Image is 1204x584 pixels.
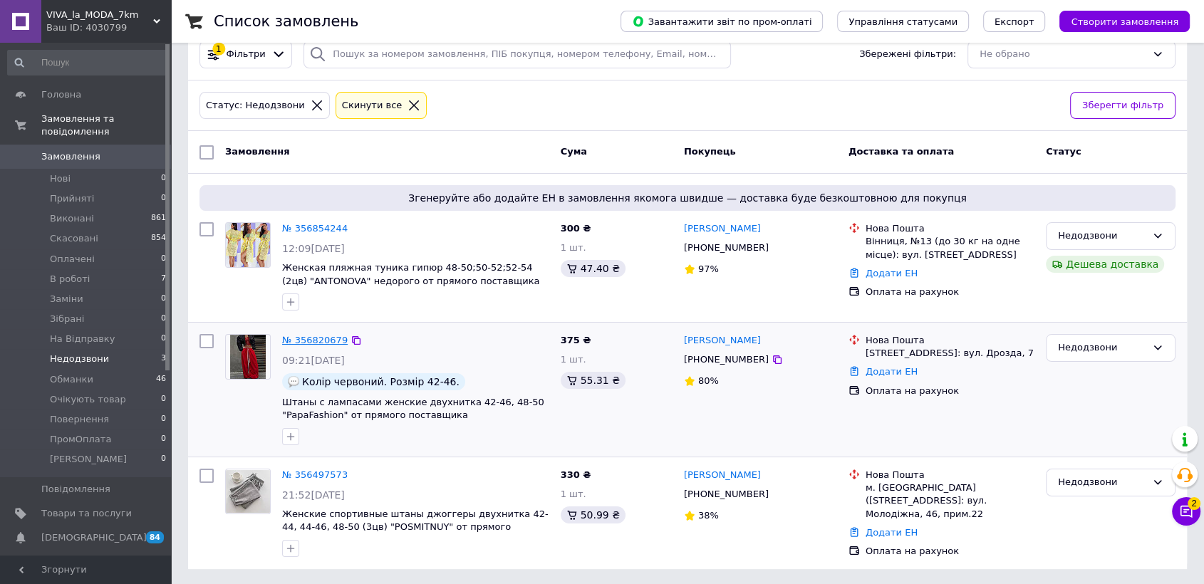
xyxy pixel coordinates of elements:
div: Недодзвони [1058,475,1146,490]
button: Експорт [983,11,1046,32]
span: 09:21[DATE] [282,355,345,366]
span: 0 [161,172,166,185]
span: Експорт [995,16,1034,27]
div: 50.99 ₴ [561,506,626,523]
span: Товари та послуги [41,507,132,520]
span: Повідомлення [41,483,110,496]
div: Оплата на рахунок [866,286,1034,298]
span: VIVA_la_MODA_7km [46,9,153,21]
span: Штаны с лампасами женские двухнитка 42-46, 48-50 "PapaFashion" от прямого поставщика [282,397,544,421]
button: Зберегти фільтр [1070,92,1176,120]
span: Зібрані [50,313,84,325]
a: Додати ЕН [866,366,918,377]
input: Пошук [7,50,167,75]
span: 7 [161,273,166,286]
div: Ваш ID: 4030799 [46,21,171,34]
a: Додати ЕН [866,527,918,538]
span: Завантажити звіт по пром-оплаті [632,15,811,28]
div: 1 [212,43,225,56]
span: [DEMOGRAPHIC_DATA] [41,531,147,544]
span: 330 ₴ [561,469,591,480]
span: 21:52[DATE] [282,489,345,501]
div: 47.40 ₴ [561,260,626,277]
span: Замовлення [225,146,289,157]
h1: Список замовлень [214,13,358,30]
span: Заміни [50,293,83,306]
span: 0 [161,192,166,205]
a: Фото товару [225,469,271,514]
span: 12:09[DATE] [282,243,345,254]
a: Женская пляжная туника гипюр 48-50;50-52;52-54 (2цв) "ANTONOVA" недорого от прямого поставщика [282,262,539,286]
button: Управління статусами [837,11,969,32]
span: Оплачені [50,253,95,266]
a: № 356497573 [282,469,348,480]
span: 0 [161,253,166,266]
a: Створити замовлення [1045,16,1190,26]
div: Не обрано [980,47,1146,62]
span: 1 шт. [561,354,586,365]
span: Повернення [50,413,109,426]
div: Недодзвони [1058,340,1146,355]
span: 84 [146,531,164,543]
span: 0 [161,313,166,325]
img: Фото товару [226,470,270,513]
a: Фото товару [225,334,271,380]
span: Збережені фільтри: [859,48,956,61]
span: 38% [698,510,719,521]
span: Головна [41,88,81,101]
div: Нова Пошта [866,334,1034,347]
div: Вінниця, №13 (до 30 кг на одне місце): вул. [STREET_ADDRESS] [866,235,1034,261]
div: Cкинути все [339,98,405,113]
span: ПромОплата [50,433,111,446]
div: Нова Пошта [866,222,1034,235]
span: Створити замовлення [1071,16,1178,27]
div: Оплата на рахунок [866,385,1034,397]
span: 854 [151,232,166,245]
span: 2 [1188,497,1200,510]
span: 0 [161,433,166,446]
span: Покупець [684,146,736,157]
span: Виконані [50,212,94,225]
div: Оплата на рахунок [866,545,1034,558]
span: Колір червоний. Розмір 42-46. [302,376,460,387]
span: 3 [161,353,166,365]
button: Завантажити звіт по пром-оплаті [621,11,823,32]
span: [PERSON_NAME] [50,453,127,466]
span: В роботі [50,273,90,286]
div: Статус: Недодзвони [203,98,308,113]
a: Фото товару [225,222,271,268]
span: Замовлення та повідомлення [41,113,171,138]
span: Нові [50,172,71,185]
img: Фото товару [226,223,270,267]
span: Замовлення [41,150,100,163]
span: Прийняті [50,192,94,205]
a: Женские спортивные штаны джоггеры двухнитка 42-44, 44-46, 48-50 (3цв) "POSMITNUY" от прямого пост... [282,509,549,546]
div: Дешева доставка [1046,256,1164,273]
span: Недодзвони [50,353,109,365]
span: Зберегти фільтр [1082,98,1163,113]
span: 1 шт. [561,242,586,253]
a: № 356854244 [282,223,348,234]
div: [PHONE_NUMBER] [681,350,772,369]
span: Згенеруйте або додайте ЕН в замовлення якомога швидше — доставка буде безкоштовною для покупця [205,191,1170,205]
span: 375 ₴ [561,335,591,345]
span: 0 [161,413,166,426]
span: Фільтри [227,48,266,61]
span: 300 ₴ [561,223,591,234]
a: [PERSON_NAME] [684,334,761,348]
div: 55.31 ₴ [561,372,626,389]
span: Обманки [50,373,93,386]
span: Управління статусами [848,16,958,27]
img: Фото товару [230,335,266,379]
a: Додати ЕН [866,268,918,278]
div: [PHONE_NUMBER] [681,239,772,257]
span: 0 [161,333,166,345]
a: № 356820679 [282,335,348,345]
div: [STREET_ADDRESS]: вул. Дрозда, 7 [866,347,1034,360]
a: [PERSON_NAME] [684,469,761,482]
input: Пошук за номером замовлення, ПІБ покупця, номером телефону, Email, номером накладної [303,41,731,68]
span: На Відправку [50,333,115,345]
span: Доставка та оплата [848,146,954,157]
